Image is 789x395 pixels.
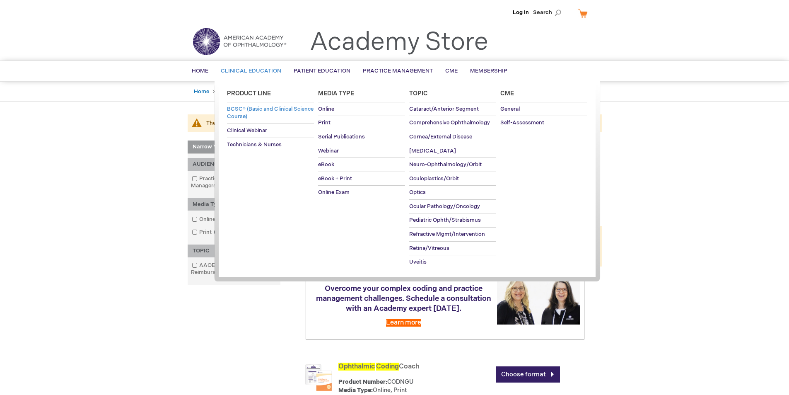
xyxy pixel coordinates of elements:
a: Practice Administrators & Managers2 [190,175,278,190]
a: Academy Store [310,27,488,57]
span: Pediatric Ophth/Strabismus [409,217,481,223]
span: BCSC® (Basic and Clinical Science Course) [227,106,314,120]
span: Technicians & Nurses [227,141,282,148]
span: Coding [376,363,399,371]
a: Learn more [386,319,421,327]
span: Clinical Webinar [227,127,267,134]
a: Home [194,88,209,95]
span: Uveitis [409,259,427,265]
span: Serial Publications [318,133,365,140]
strong: Product Number: [338,378,387,385]
a: Print2 [190,228,224,236]
span: Ocular Pathology/Oncology [409,203,480,210]
span: Search [533,4,565,21]
span: Ophthalmic [338,363,375,371]
span: Clinical Education [221,68,281,74]
span: Comprehensive Ophthalmology [409,119,490,126]
div: TOPIC [188,245,280,257]
a: Log In [513,9,529,16]
span: [MEDICAL_DATA] [409,148,456,154]
img: Schedule a consultation with an Academy expert today [497,276,580,324]
span: Refractive Mgmt/Intervention [409,231,485,237]
img: Ophthalmic Coding Coach [305,364,332,391]
span: Oculoplastics/Orbit [409,175,459,182]
a: Ophthalmic CodingCoach [338,363,419,371]
strong: Media Type: [338,387,373,394]
span: Optics [409,189,426,196]
span: Practice Management [363,68,433,74]
span: 2 [212,229,222,235]
span: Online [318,106,334,112]
div: The page you requested was not found, but we have searched for relevant content. [206,119,594,127]
span: Home [192,68,208,74]
span: Cornea/External Disease [409,133,472,140]
span: General [500,106,520,112]
span: Print [318,119,331,126]
span: eBook + Print [318,175,352,182]
span: Overcome your complex coding and practice management challenges. Schedule a consultation with an ... [316,284,491,313]
div: AUDIENCE [188,158,280,171]
span: Webinar [318,148,339,154]
span: Online Exam [318,189,350,196]
a: AAOE: Coding & Reimbursement2 [190,262,278,276]
span: Product Line [227,90,271,97]
div: Media Type [188,198,280,211]
span: CME [445,68,458,74]
span: eBook [318,161,334,168]
a: Online1 [190,216,226,223]
a: Choose format [496,366,560,383]
span: Media Type [318,90,354,97]
span: Cataract/Anterior Segment [409,106,479,112]
span: Patient Education [294,68,350,74]
div: CODNGU Online, Print [338,378,492,395]
span: Neuro-Ophthalmology/Orbit [409,161,482,168]
strong: Narrow Your Choices [188,141,280,154]
span: Self-Assessment [500,119,544,126]
span: Retina/Vitreous [409,245,449,252]
span: Topic [409,90,428,97]
span: Membership [470,68,507,74]
span: Cme [500,90,514,97]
